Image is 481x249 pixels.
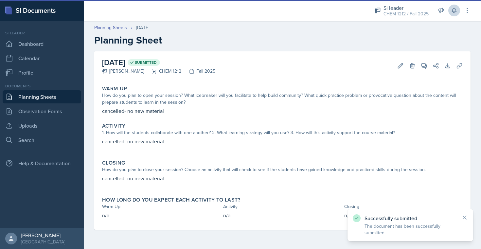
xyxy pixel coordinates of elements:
h2: [DATE] [102,57,215,68]
div: Si leader [3,30,81,36]
div: Documents [3,83,81,89]
div: 1. How will the students collaborate with one another? 2. What learning strategy will you use? 3.... [102,129,463,136]
span: Submitted [135,60,157,65]
p: n/a [223,211,342,219]
p: The document has been successfully submitted [365,223,456,236]
label: Closing [102,160,125,166]
div: How do you plan to close your session? Choose an activity that will check to see if the students ... [102,166,463,173]
div: [PERSON_NAME] [102,68,144,75]
div: How do you plan to open your session? What icebreaker will you facilitate to help build community... [102,92,463,106]
p: n/a [102,211,221,219]
a: Observation Forms [3,105,81,118]
a: Profile [3,66,81,79]
div: CHEM 1212 [144,68,181,75]
div: [GEOGRAPHIC_DATA] [21,239,65,245]
div: CHEM 1212 / Fall 2025 [383,10,429,17]
a: Calendar [3,52,81,65]
a: Uploads [3,119,81,132]
label: Warm-Up [102,85,127,92]
div: Warm-Up [102,203,221,210]
p: cancelled- no new material [102,107,463,115]
a: Dashboard [3,37,81,50]
p: cancelled- no new material [102,137,463,145]
div: [DATE] [136,24,149,31]
a: Search [3,133,81,147]
div: [PERSON_NAME] [21,232,65,239]
label: Activity [102,123,125,129]
div: Activity [223,203,342,210]
div: Closing [344,203,463,210]
p: n/a [344,211,463,219]
h2: Planning Sheet [94,34,471,46]
label: How long do you expect each activity to last? [102,197,240,203]
div: Help & Documentation [3,157,81,170]
div: Fall 2025 [181,68,215,75]
a: Planning Sheets [3,90,81,103]
div: Si leader [383,4,429,12]
a: Planning Sheets [94,24,127,31]
p: Successfully submitted [365,215,456,222]
p: cancelled- no new material [102,174,463,182]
